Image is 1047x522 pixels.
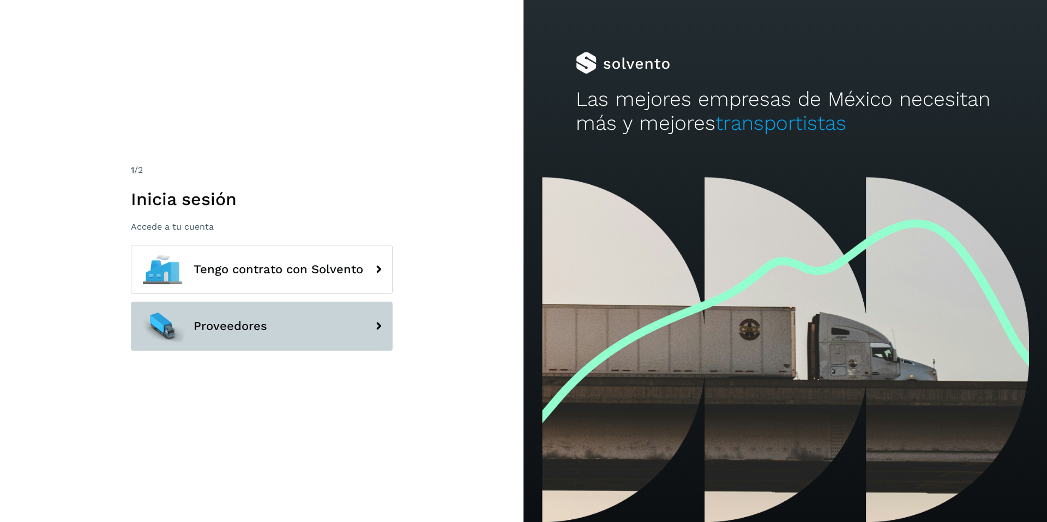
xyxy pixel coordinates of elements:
[131,221,393,232] p: Accede a tu cuenta
[715,111,846,135] span: transportistas
[131,189,393,209] h1: Inicia sesión
[131,165,134,175] span: 1
[131,302,393,351] button: Proveedores
[131,245,393,294] button: Tengo contrato con Solvento
[576,87,995,136] h2: Las mejores empresas de México necesitan más y mejores
[131,164,393,177] div: /2
[194,320,267,333] span: Proveedores
[194,263,363,276] span: Tengo contrato con Solvento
